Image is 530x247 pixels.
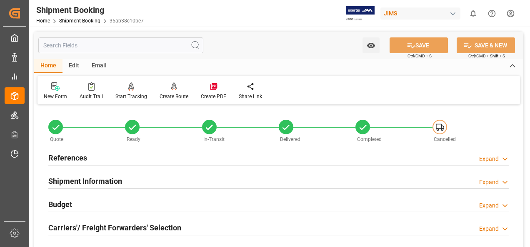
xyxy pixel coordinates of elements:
div: Shipment Booking [36,4,144,16]
h2: Budget [48,199,72,210]
div: Share Link [239,93,262,100]
div: Audit Trail [80,93,103,100]
button: open menu [362,37,380,53]
input: Search Fields [38,37,203,53]
a: Shipment Booking [59,18,100,24]
button: SAVE & NEW [457,37,515,53]
div: Create PDF [201,93,226,100]
span: Delivered [280,136,300,142]
div: Home [34,59,62,73]
div: Expand [479,155,499,163]
button: SAVE [390,37,448,53]
h2: Shipment Information [48,175,122,187]
div: Create Route [160,93,188,100]
h2: Carriers'/ Freight Forwarders' Selection [48,222,181,233]
div: JIMS [380,7,460,20]
h2: References [48,152,87,163]
span: Completed [357,136,382,142]
div: Start Tracking [115,93,147,100]
a: Home [36,18,50,24]
div: Edit [62,59,85,73]
span: Ready [127,136,140,142]
button: JIMS [380,5,464,21]
span: Quote [50,136,63,142]
span: Cancelled [434,136,456,142]
div: Email [85,59,113,73]
img: Exertis%20JAM%20-%20Email%20Logo.jpg_1722504956.jpg [346,6,375,21]
div: Expand [479,225,499,233]
div: Expand [479,178,499,187]
div: Expand [479,201,499,210]
span: In-Transit [203,136,225,142]
div: New Form [44,93,67,100]
button: Help Center [482,4,501,23]
span: Ctrl/CMD + S [407,53,432,59]
button: show 0 new notifications [464,4,482,23]
span: Ctrl/CMD + Shift + S [468,53,505,59]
